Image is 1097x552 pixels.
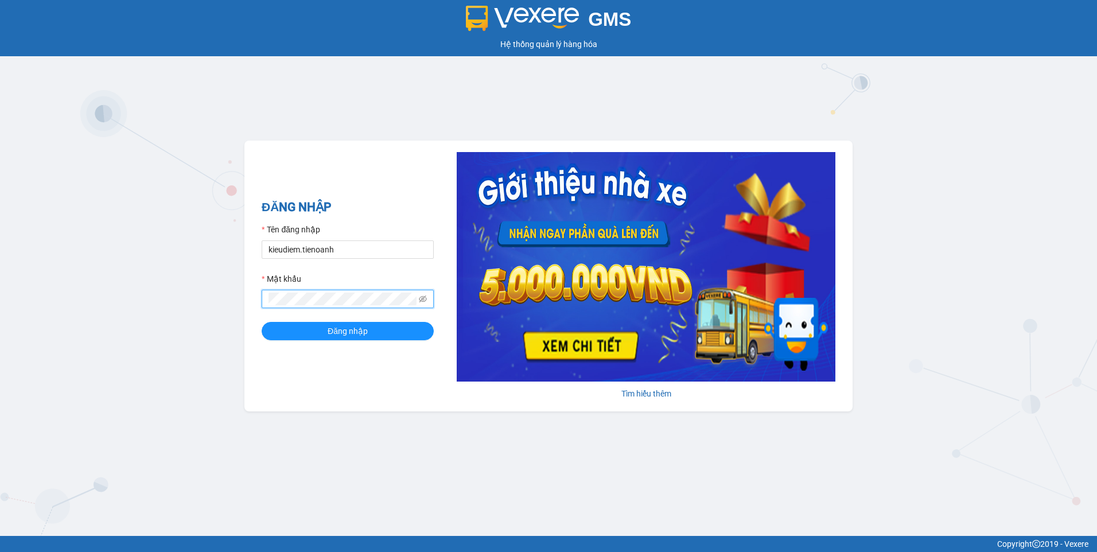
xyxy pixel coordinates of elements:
span: copyright [1032,540,1040,548]
label: Tên đăng nhập [262,223,320,236]
span: Đăng nhập [328,325,368,337]
span: GMS [588,9,631,30]
img: logo 2 [466,6,579,31]
button: Đăng nhập [262,322,434,340]
h2: ĐĂNG NHẬP [262,198,434,217]
input: Tên đăng nhập [262,240,434,259]
div: Copyright 2019 - Vexere [9,538,1088,550]
span: eye-invisible [419,295,427,303]
input: Mật khẩu [269,293,417,305]
label: Mật khẩu [262,273,301,285]
a: GMS [466,17,632,26]
div: Tìm hiểu thêm [457,387,835,400]
div: Hệ thống quản lý hàng hóa [3,38,1094,50]
img: banner-0 [457,152,835,382]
